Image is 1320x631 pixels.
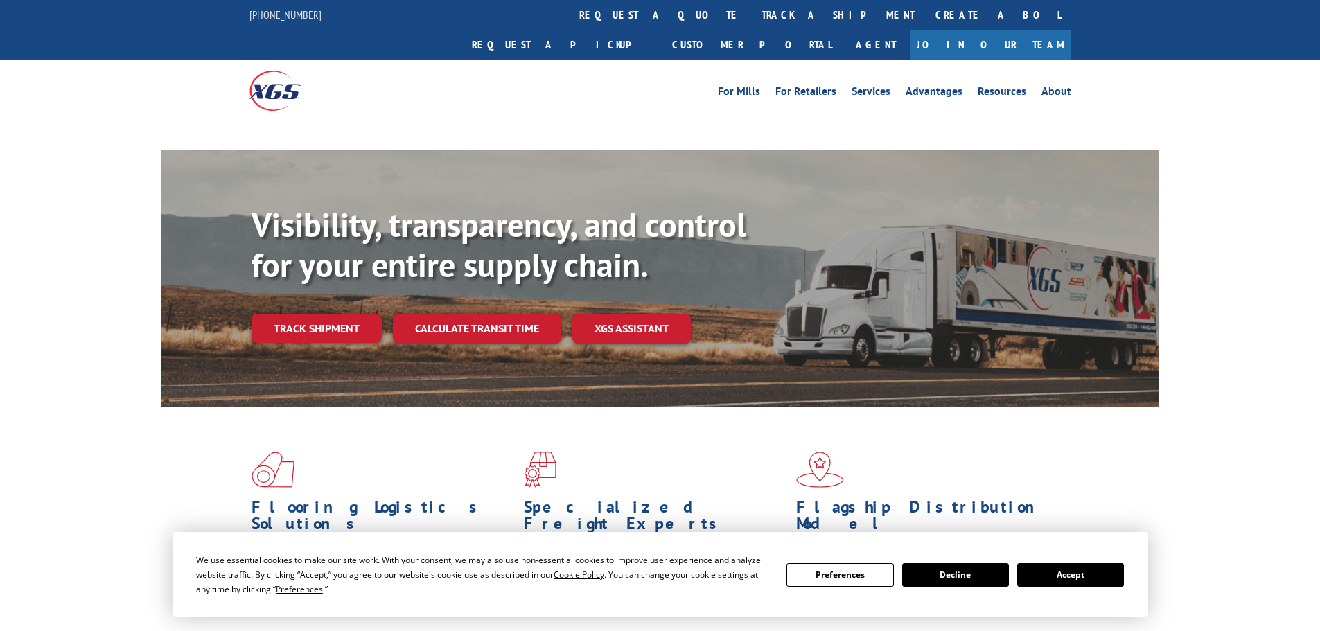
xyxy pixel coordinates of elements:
[902,563,1009,587] button: Decline
[906,86,962,101] a: Advantages
[252,499,513,539] h1: Flooring Logistics Solutions
[842,30,910,60] a: Agent
[1017,563,1124,587] button: Accept
[554,569,604,580] span: Cookie Policy
[775,86,836,101] a: For Retailers
[796,499,1058,539] h1: Flagship Distribution Model
[249,8,322,21] a: [PHONE_NUMBER]
[786,563,893,587] button: Preferences
[252,203,746,286] b: Visibility, transparency, and control for your entire supply chain.
[796,452,844,488] img: xgs-icon-flagship-distribution-model-red
[718,86,760,101] a: For Mills
[461,30,662,60] a: Request a pickup
[572,314,691,344] a: XGS ASSISTANT
[252,452,294,488] img: xgs-icon-total-supply-chain-intelligence-red
[252,314,382,343] a: Track shipment
[662,30,842,60] a: Customer Portal
[978,86,1026,101] a: Resources
[173,532,1148,617] div: Cookie Consent Prompt
[276,583,323,595] span: Preferences
[524,499,786,539] h1: Specialized Freight Experts
[852,86,890,101] a: Services
[524,452,556,488] img: xgs-icon-focused-on-flooring-red
[910,30,1071,60] a: Join Our Team
[196,553,770,596] div: We use essential cookies to make our site work. With your consent, we may also use non-essential ...
[393,314,561,344] a: Calculate transit time
[1041,86,1071,101] a: About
